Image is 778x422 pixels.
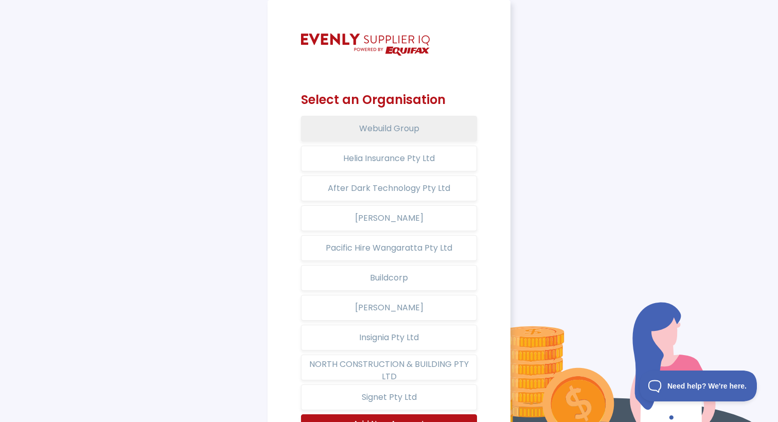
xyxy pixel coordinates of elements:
[301,295,477,321] button: [PERSON_NAME]
[301,355,477,380] button: NORTH CONSTRUCTION & BUILDING PTY LTD
[301,116,477,142] button: Webuild Group
[301,205,477,231] button: [PERSON_NAME]
[301,235,477,261] button: Pacific Hire Wangaratta Pty Ltd
[301,93,477,108] h2: Select an Organisation
[301,33,430,56] img: SupplyPredict
[301,175,477,201] button: After Dark Technology Pty Ltd
[301,265,477,291] button: Buildcorp
[301,146,477,171] button: Helia Insurance Pty Ltd
[640,371,757,401] iframe: Toggle Customer Support
[301,384,477,410] button: Signet Pty Ltd
[301,325,477,350] button: Insignia Pty Ltd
